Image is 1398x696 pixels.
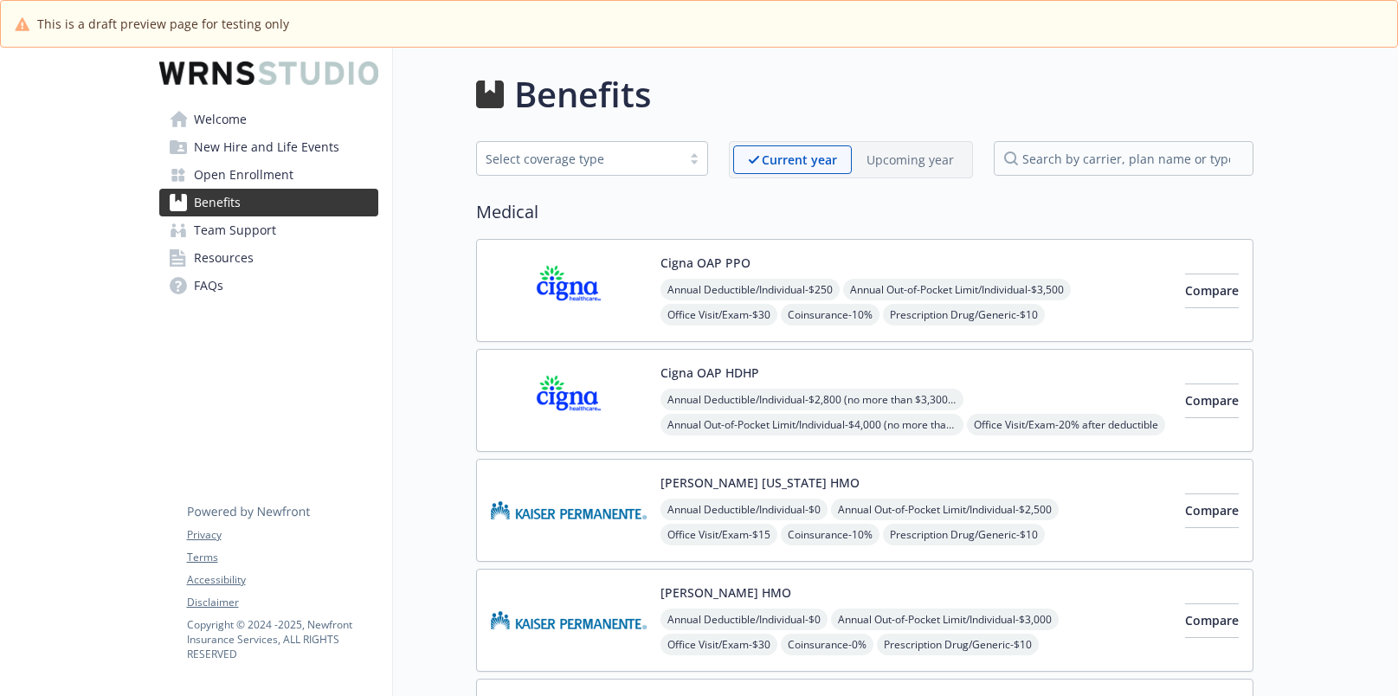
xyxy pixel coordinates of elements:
span: Coinsurance - 10% [781,304,879,325]
span: Prescription Drug/Generic - $10 [883,524,1045,545]
span: Annual Out-of-Pocket Limit/Individual - $2,500 [831,499,1059,520]
div: Select coverage type [486,150,673,168]
span: This is a draft preview page for testing only [37,15,289,33]
span: Office Visit/Exam - $30 [660,304,777,325]
a: Privacy [187,527,377,543]
span: Benefits [194,189,241,216]
p: Current year [762,151,837,169]
input: search by carrier, plan name or type [994,141,1253,176]
span: Annual Deductible/Individual - $0 [660,609,828,630]
span: Coinsurance - 10% [781,524,879,545]
span: Annual Deductible/Individual - $2,800 (no more than $3,300 per individual - within a family) [660,389,963,410]
span: Office Visit/Exam - $30 [660,634,777,655]
span: FAQs [194,272,223,300]
a: Resources [159,244,378,272]
a: Accessibility [187,572,377,588]
img: CIGNA carrier logo [491,364,647,437]
button: [PERSON_NAME] [US_STATE] HMO [660,474,860,492]
a: Terms [187,550,377,565]
span: Open Enrollment [194,161,293,189]
button: Compare [1185,493,1239,528]
p: Copyright © 2024 - 2025 , Newfront Insurance Services, ALL RIGHTS RESERVED [187,617,377,661]
span: Resources [194,244,254,272]
span: Office Visit/Exam - $15 [660,524,777,545]
span: Compare [1185,392,1239,409]
a: Benefits [159,189,378,216]
span: Annual Deductible/Individual - $0 [660,499,828,520]
a: Open Enrollment [159,161,378,189]
span: Prescription Drug/Generic - $10 [877,634,1039,655]
img: Kaiser Permanente Insurance Company carrier logo [491,583,647,657]
span: Coinsurance - 0% [781,634,873,655]
button: Cigna OAP PPO [660,254,751,272]
a: New Hire and Life Events [159,133,378,161]
span: Compare [1185,502,1239,519]
a: Welcome [159,106,378,133]
h2: Medical [476,199,1253,225]
span: Prescription Drug/Generic - $10 [883,304,1045,325]
img: CIGNA carrier logo [491,254,647,327]
span: Office Visit/Exam - 20% after deductible [967,414,1165,435]
a: Team Support [159,216,378,244]
button: Compare [1185,603,1239,638]
span: New Hire and Life Events [194,133,339,161]
span: Annual Out-of-Pocket Limit/Individual - $3,500 [843,279,1071,300]
span: Compare [1185,612,1239,628]
img: Kaiser Permanente of Hawaii carrier logo [491,474,647,547]
button: Cigna OAP HDHP [660,364,759,382]
button: Compare [1185,274,1239,308]
span: Team Support [194,216,276,244]
span: Welcome [194,106,247,133]
button: Compare [1185,383,1239,418]
span: Annual Out-of-Pocket Limit/Individual - $4,000 (no more than $4,000 per individual - within a fam... [660,414,963,435]
span: Annual Out-of-Pocket Limit/Individual - $3,000 [831,609,1059,630]
p: Upcoming year [867,151,954,169]
span: Annual Deductible/Individual - $250 [660,279,840,300]
a: FAQs [159,272,378,300]
a: Disclaimer [187,595,377,610]
button: [PERSON_NAME] HMO [660,583,791,602]
span: Compare [1185,282,1239,299]
h1: Benefits [514,68,651,120]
